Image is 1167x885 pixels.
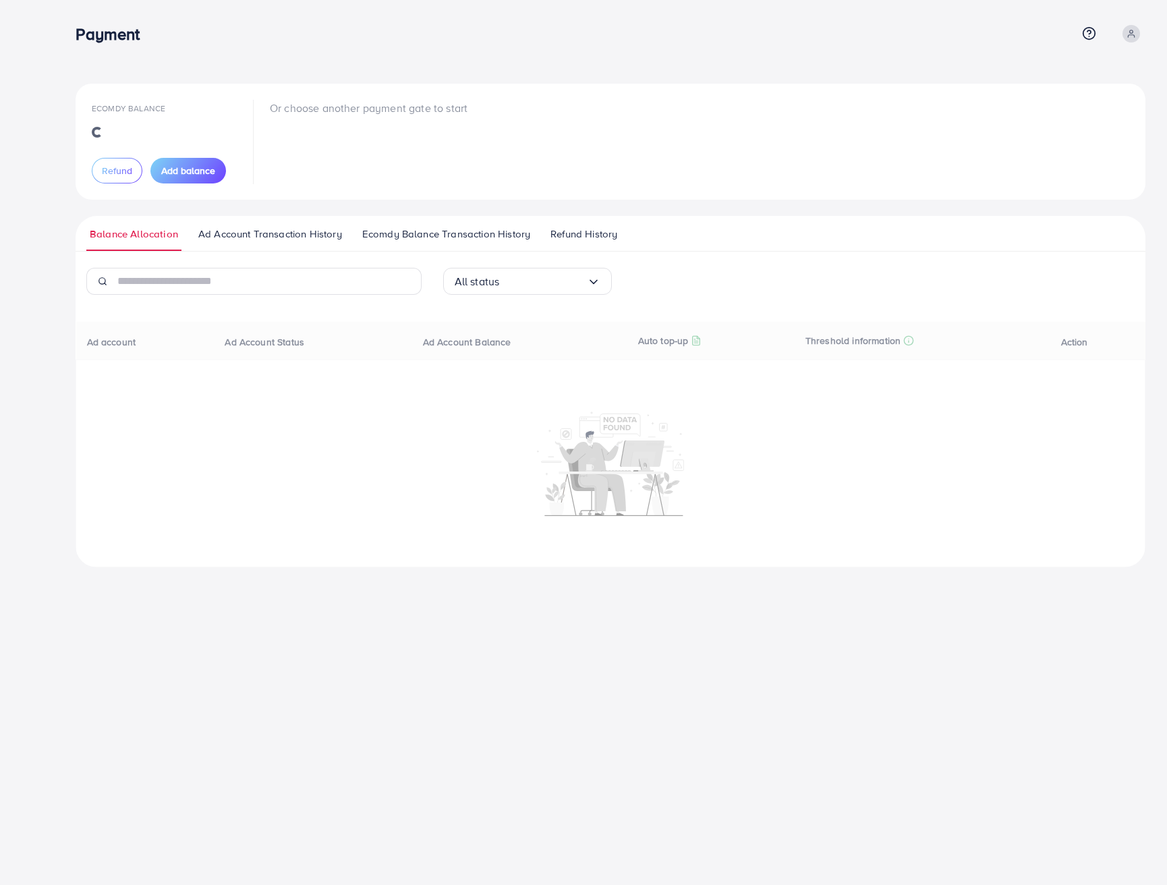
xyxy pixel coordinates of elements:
[90,227,178,241] span: Balance Allocation
[550,227,617,241] span: Refund History
[499,271,586,292] input: Search for option
[362,227,530,241] span: Ecomdy Balance Transaction History
[443,268,612,295] div: Search for option
[161,164,215,177] span: Add balance
[198,227,342,241] span: Ad Account Transaction History
[76,24,150,44] h3: Payment
[150,158,226,183] button: Add balance
[270,100,467,116] p: Or choose another payment gate to start
[455,271,500,292] span: All status
[92,103,165,114] span: Ecomdy Balance
[92,158,142,183] button: Refund
[102,164,132,177] span: Refund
